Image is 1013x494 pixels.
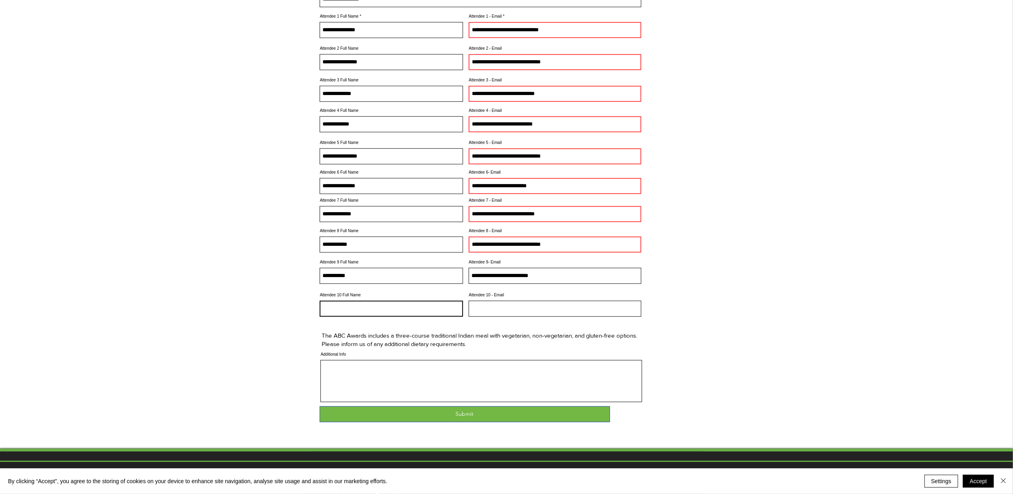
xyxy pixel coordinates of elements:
[999,475,1008,488] button: Close
[469,141,641,145] label: Attendee 5 - Email
[469,170,641,174] label: Attendee 6- Email
[320,109,463,113] label: Attendee 4 Full Name
[469,229,641,233] label: Attendee 8 - Email
[469,198,641,202] label: Attendee 7 - Email
[999,476,1008,486] img: Close
[320,352,642,356] label: Additional Info
[320,260,463,264] label: Attendee 9 Full Name
[320,141,463,145] label: Attendee 5 Full Name
[320,198,463,202] label: Attendee 7 Full Name
[322,331,639,348] p: The ABC Awards includes a three-course traditional Indian meal with vegetarian, non-vegetarian, a...
[469,14,641,18] label: Attendee 1 - Email
[320,293,463,297] label: Attendee 10 Full Name
[320,229,463,233] label: Attendee 8 Full Name
[320,170,463,174] label: Attendee 6 Full Name
[456,410,474,418] span: Submit
[469,293,641,297] label: Attendee 10 - Email
[963,475,994,488] button: Accept
[8,478,387,485] span: By clicking “Accept”, you agree to the storing of cookies on your device to enhance site navigati...
[924,475,959,488] button: Settings
[469,260,641,264] label: Attendee 9- Email
[469,47,641,51] label: Attendee 2 - Email
[320,78,463,82] label: Attendee 3 Full Name
[320,47,463,51] label: Attendee 2 Full Name
[320,14,463,18] label: Attendee 1 Full Name
[320,406,610,422] button: Submit
[469,109,641,113] label: Attendee 4 - Email
[469,78,641,82] label: Attendee 3 - Email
